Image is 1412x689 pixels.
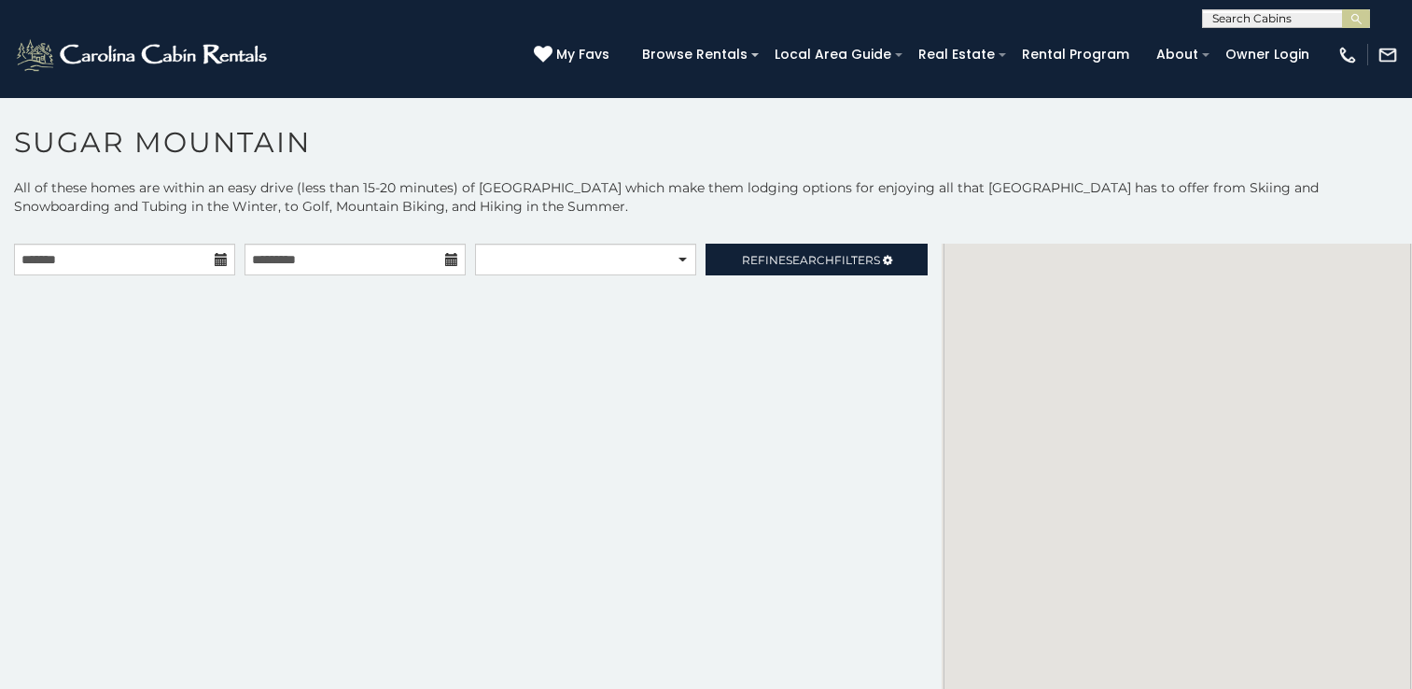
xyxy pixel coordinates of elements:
a: Rental Program [1013,40,1139,69]
img: mail-regular-white.png [1377,45,1398,65]
a: Owner Login [1216,40,1319,69]
a: Browse Rentals [633,40,757,69]
a: Local Area Guide [765,40,901,69]
a: About [1147,40,1208,69]
a: RefineSearchFilters [706,244,927,275]
a: Real Estate [909,40,1004,69]
img: White-1-2.png [14,36,273,74]
span: Search [786,253,834,267]
img: phone-regular-white.png [1337,45,1358,65]
a: My Favs [534,45,614,65]
span: Refine Filters [742,253,880,267]
span: My Favs [556,45,609,64]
